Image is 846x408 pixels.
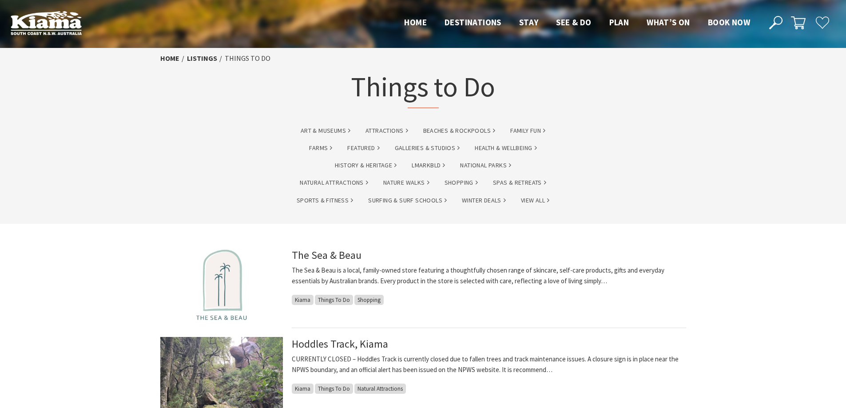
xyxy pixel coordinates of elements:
li: Things To Do [225,53,270,64]
a: Shopping [445,178,478,188]
a: lmarkbld [412,160,445,170]
a: Hoddles Track, Kiama [292,337,388,351]
p: CURRENTLY CLOSED – Hoddles Track is currently closed due to fallen trees and track maintenance is... [292,354,686,375]
a: listings [187,54,217,63]
span: Things To Do [315,295,353,305]
a: Sports & Fitness [297,195,353,206]
a: Featured [347,143,379,153]
nav: Main Menu [395,16,759,30]
a: Nature Walks [383,178,429,188]
span: Kiama [292,295,314,305]
span: Things To Do [315,384,353,394]
span: See & Do [556,17,591,28]
a: Natural Attractions [300,178,368,188]
span: Plan [609,17,629,28]
span: Natural Attractions [354,384,406,394]
a: National Parks [460,160,511,170]
a: History & Heritage [335,160,397,170]
span: Book now [708,17,750,28]
a: Attractions [365,126,408,136]
span: Shopping [354,295,384,305]
a: Beaches & Rockpools [423,126,496,136]
a: Surfing & Surf Schools [368,195,447,206]
a: Health & Wellbeing [475,143,536,153]
span: What’s On [647,17,690,28]
a: Winter Deals [462,195,506,206]
span: Stay [519,17,539,28]
a: View All [521,195,549,206]
a: The Sea & Beau [292,248,361,262]
a: Family Fun [510,126,545,136]
a: Art & Museums [301,126,350,136]
h1: Things to Do [351,69,495,108]
a: Spas & Retreats [493,178,546,188]
p: The Sea & Beau is a local, family-owned store featuring a thoughtfully chosen range of skincare, ... [292,265,686,286]
a: Farms [309,143,332,153]
img: Kiama Logo [11,11,82,35]
span: Home [404,17,427,28]
a: Home [160,54,179,63]
a: Galleries & Studios [395,143,460,153]
span: Destinations [445,17,501,28]
span: Kiama [292,384,314,394]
